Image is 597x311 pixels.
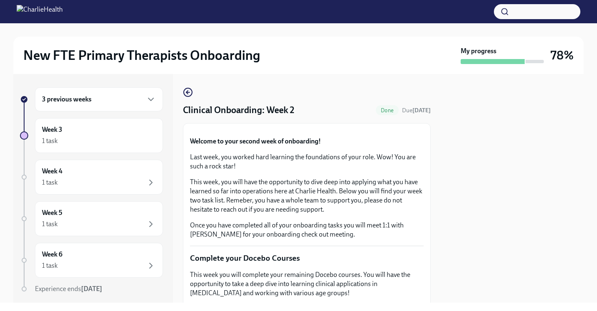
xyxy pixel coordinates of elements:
a: Week 51 task [20,201,163,236]
h3: 78% [550,48,574,63]
a: Week 41 task [20,160,163,195]
div: 3 previous weeks [35,87,163,111]
p: Last week, you worked hard learning the foundations of your role. Wow! You are such a rock star! [190,153,424,171]
h6: Week 3 [42,125,62,134]
div: 1 task [42,220,58,229]
strong: [DATE] [81,285,102,293]
div: 1 task [42,261,58,270]
h6: Week 6 [42,250,62,259]
span: September 20th, 2025 10:00 [402,106,431,114]
h6: Week 5 [42,208,62,217]
h6: Week 4 [42,167,62,176]
p: This week, you will have the opportunity to dive deep into applying what you have learned so far ... [190,178,424,214]
h6: 3 previous weeks [42,95,91,104]
span: Due [402,107,431,114]
p: This week you will complete your remaining Docebo courses. You will have the opportunity to take ... [190,270,424,298]
div: 1 task [42,136,58,146]
span: Experience ends [35,285,102,293]
a: Week 61 task [20,243,163,278]
a: Week 31 task [20,118,163,153]
h2: New FTE Primary Therapists Onboarding [23,47,260,64]
p: Once you have completed all of your onboarding tasks you will meet 1:1 with [PERSON_NAME] for you... [190,221,424,239]
strong: Welcome to your second week of onboarding! [190,137,321,145]
strong: My progress [461,47,496,56]
strong: [DATE] [412,107,431,114]
p: Complete your Docebo Courses [190,253,424,264]
h4: Clinical Onboarding: Week 2 [183,104,294,116]
img: CharlieHealth [17,5,63,18]
span: Done [376,107,399,114]
div: 1 task [42,178,58,187]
